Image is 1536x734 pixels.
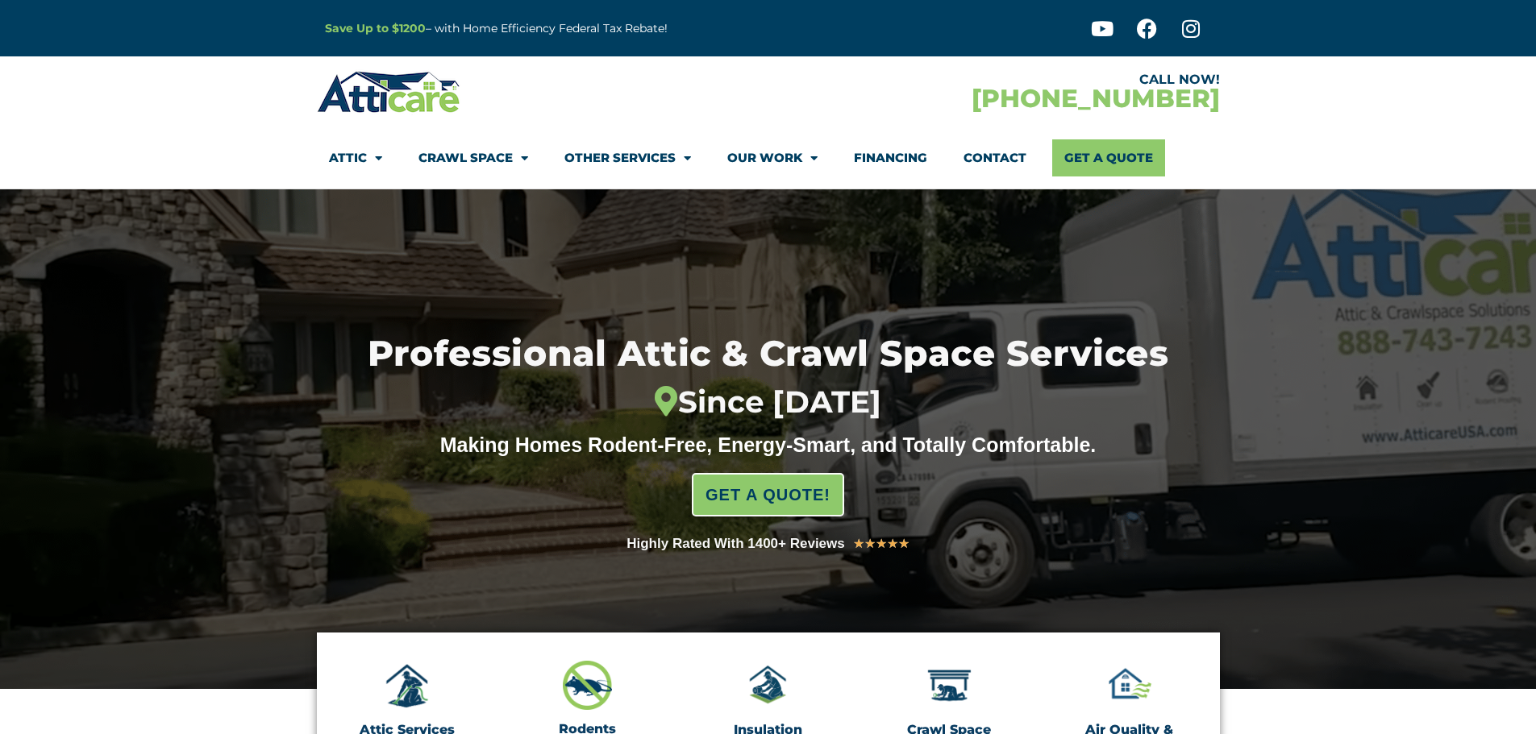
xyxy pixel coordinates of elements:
div: 5/5 [853,533,910,554]
a: Our Work [727,139,818,176]
a: Financing [854,139,927,176]
a: Other Services [564,139,691,176]
i: ★ [876,533,887,554]
i: ★ [898,533,910,554]
div: Since [DATE] [285,384,1251,421]
a: Get A Quote [1052,139,1165,176]
p: – with Home Efficiency Federal Tax Rebate! [325,19,847,38]
a: Save Up to $1200 [325,21,426,35]
i: ★ [864,533,876,554]
a: Attic [329,139,382,176]
a: Contact [964,139,1026,176]
nav: Menu [329,139,1208,176]
i: ★ [887,533,898,554]
h1: Professional Attic & Crawl Space Services [285,335,1251,420]
div: Highly Rated With 1400+ Reviews [626,533,845,555]
a: GET A QUOTE! [692,473,844,516]
a: Crawl Space [418,139,528,176]
div: CALL NOW! [768,73,1220,86]
span: GET A QUOTE! [706,479,830,511]
i: ★ [853,533,864,554]
div: Making Homes Rodent-Free, Energy-Smart, and Totally Comfortable. [410,433,1127,457]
